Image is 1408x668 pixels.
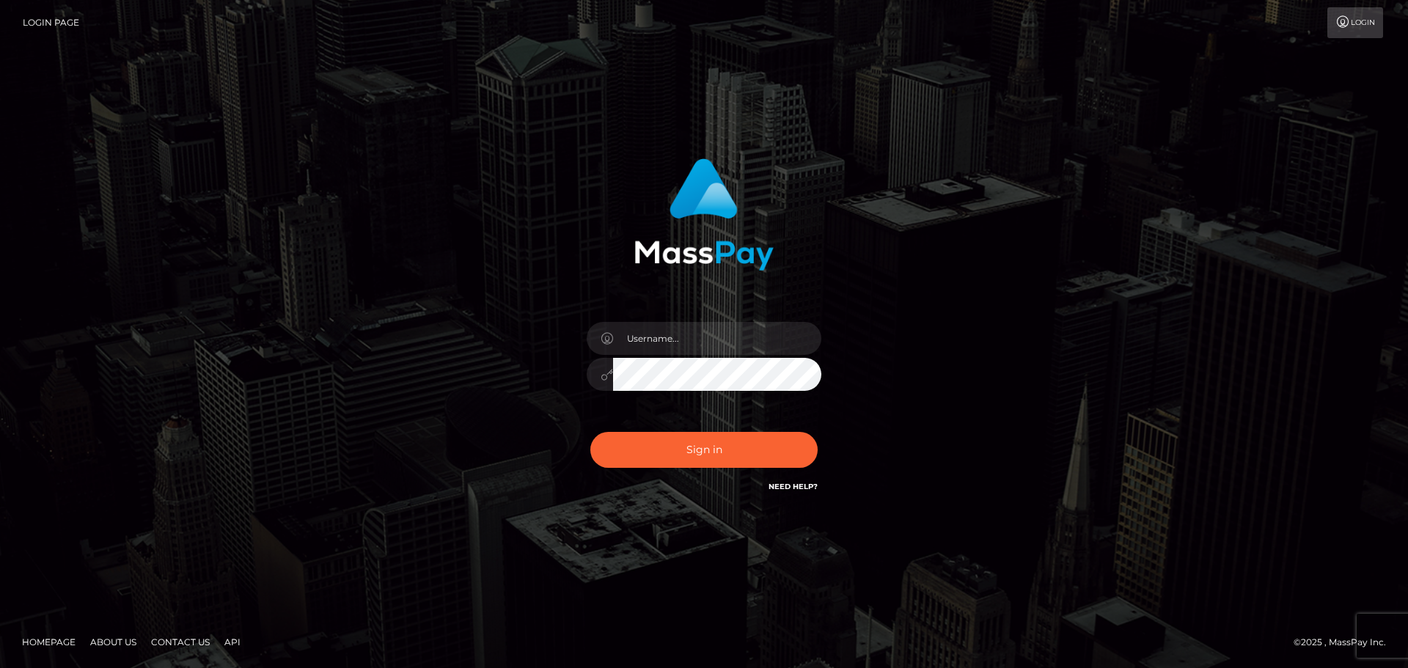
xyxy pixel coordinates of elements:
a: Login Page [23,7,79,38]
div: © 2025 , MassPay Inc. [1294,634,1397,650]
input: Username... [613,322,821,355]
a: Login [1327,7,1383,38]
a: About Us [84,631,142,653]
button: Sign in [590,432,818,468]
a: Homepage [16,631,81,653]
img: MassPay Login [634,158,774,271]
a: Contact Us [145,631,216,653]
a: Need Help? [769,482,818,491]
a: API [219,631,246,653]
